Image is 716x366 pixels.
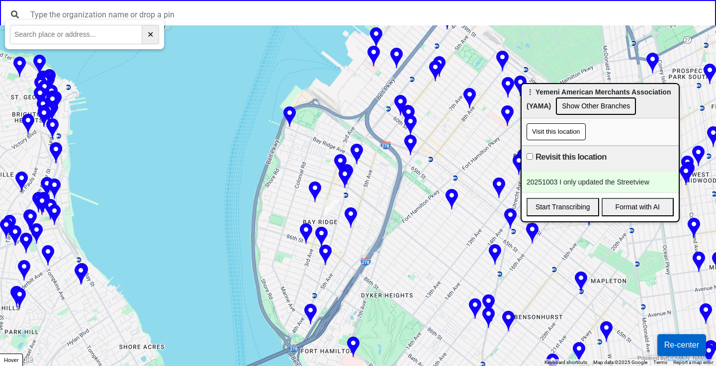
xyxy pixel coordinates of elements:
[602,198,674,216] button: Format with AI
[653,360,667,365] a: Terms (opens in new tab)
[522,172,679,192] div: 20251003 I only updated the Streetview
[673,360,713,365] a: Report a map error
[142,25,159,44] button: ✕
[24,5,711,24] input: Type the organization name or drop a pin
[527,88,671,110] span: ⋮ Yemeni American Merchants Association (YAMA)
[556,97,636,115] button: Show Other Branches
[593,360,647,365] span: Map data ©2025 Google
[637,354,710,363] div: Powered by
[544,359,587,366] button: Keyboard shortcuts
[527,123,586,140] button: Visit this location
[536,151,607,163] label: Revisit this location
[527,198,599,216] button: Start Transcribing
[666,355,710,361] a: [DOMAIN_NAME]
[657,334,706,356] button: Re-center
[10,25,142,44] input: Search place or address...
